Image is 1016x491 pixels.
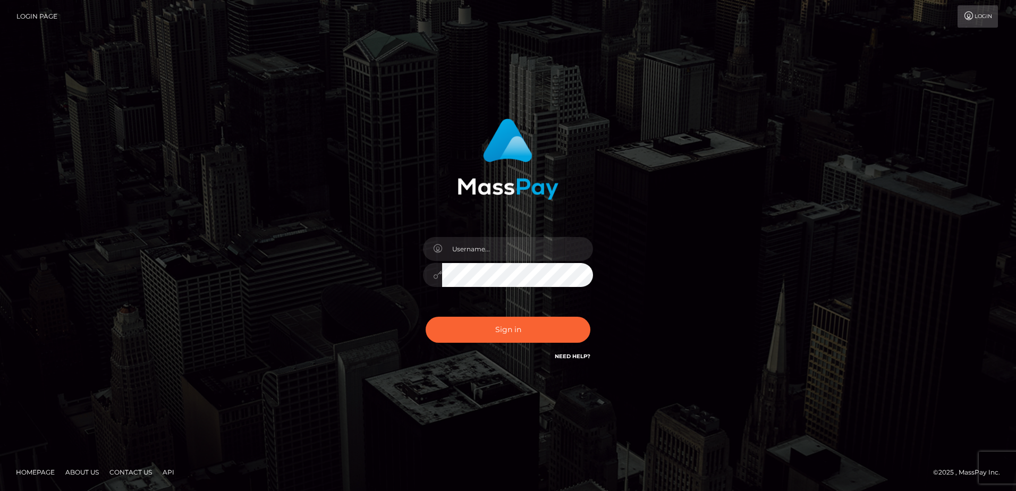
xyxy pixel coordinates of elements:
a: Contact Us [105,464,156,480]
input: Username... [442,237,593,261]
div: © 2025 , MassPay Inc. [933,467,1008,478]
a: About Us [61,464,103,480]
img: MassPay Login [458,118,558,200]
a: API [158,464,179,480]
a: Login Page [16,5,57,28]
a: Need Help? [555,353,590,360]
a: Homepage [12,464,59,480]
button: Sign in [426,317,590,343]
a: Login [958,5,998,28]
